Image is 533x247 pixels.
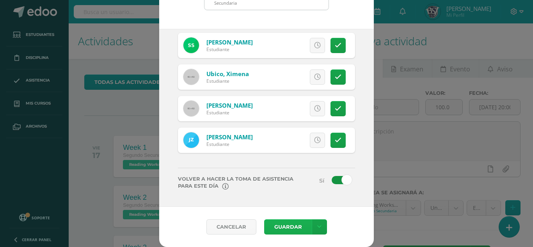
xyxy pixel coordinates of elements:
[206,70,249,78] a: Ubico, Ximena
[206,101,253,109] a: [PERSON_NAME]
[206,141,253,147] div: Estudiante
[183,69,199,85] img: 60x60
[206,109,253,116] div: Estudiante
[206,219,256,235] a: Cancelar
[264,219,312,235] button: Guardar
[206,133,253,141] a: [PERSON_NAME]
[183,37,199,53] img: 782ce44c1575d347064832c126b51af6.png
[206,46,253,53] div: Estudiante
[206,38,253,46] a: [PERSON_NAME]
[183,101,199,116] img: 60x60
[178,176,294,191] label: Volver a hacer la toma de asistencia para este día
[206,78,249,84] div: Estudiante
[183,132,199,148] img: 011b3b9245ab3ed0cd2a3dc4d6180fe8.png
